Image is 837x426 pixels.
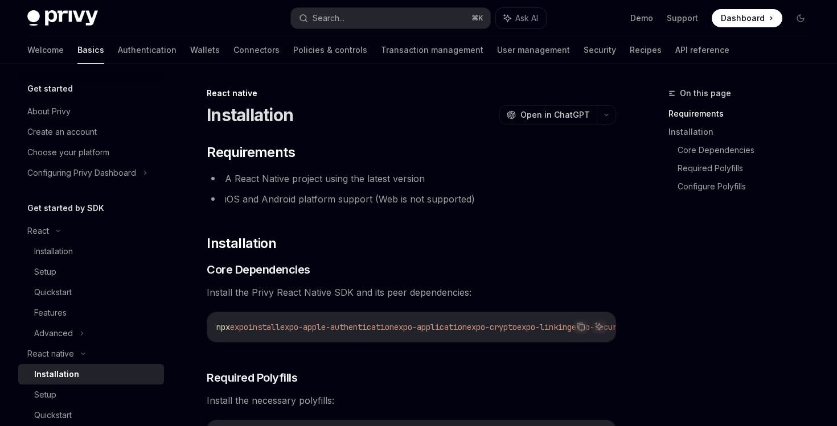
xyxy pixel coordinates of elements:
a: Setup [18,384,164,405]
a: Configure Polyfills [678,177,819,196]
a: Support [667,13,698,24]
button: Ask AI [496,8,546,28]
a: Installation [18,241,164,262]
span: Ask AI [515,13,538,24]
a: Connectors [233,36,280,64]
span: Requirements [207,143,295,162]
a: Installation [18,364,164,384]
a: Features [18,303,164,323]
span: expo-linking [517,322,572,332]
a: Recipes [630,36,662,64]
h1: Installation [207,105,293,125]
button: Ask AI [592,319,606,334]
li: A React Native project using the latest version [207,171,616,187]
div: React native [27,347,74,361]
span: expo-application [394,322,467,332]
div: Installation [34,367,79,381]
span: Installation [207,234,276,253]
span: expo [230,322,248,332]
a: Policies & controls [293,36,367,64]
a: About Privy [18,101,164,122]
span: ⌘ K [471,14,483,23]
div: React native [207,88,616,99]
div: Setup [34,388,56,402]
a: Installation [668,123,819,141]
a: Dashboard [712,9,782,27]
span: Core Dependencies [207,262,310,278]
h5: Get started [27,82,73,96]
a: Authentication [118,36,177,64]
span: expo-crypto [467,322,517,332]
a: Setup [18,262,164,282]
div: Quickstart [34,408,72,422]
div: Create an account [27,125,97,139]
div: Features [34,306,67,320]
span: Open in ChatGPT [520,109,590,121]
a: Create an account [18,122,164,142]
a: Quickstart [18,405,164,425]
span: Install the Privy React Native SDK and its peer dependencies: [207,284,616,300]
a: Basics [77,36,104,64]
div: Installation [34,245,73,258]
a: Security [584,36,616,64]
a: Requirements [668,105,819,123]
button: Open in ChatGPT [499,105,597,125]
span: expo-secure-store [572,322,649,332]
a: Demo [630,13,653,24]
div: Advanced [34,326,73,340]
a: Quickstart [18,282,164,303]
span: npx [216,322,230,332]
div: Choose your platform [27,146,109,159]
a: Required Polyfills [678,159,819,177]
div: Setup [34,265,56,279]
a: Core Dependencies [678,141,819,159]
a: API reference [675,36,729,64]
button: Copy the contents from the code block [573,319,588,334]
div: Search... [313,11,344,25]
a: Welcome [27,36,64,64]
a: Choose your platform [18,142,164,163]
a: Wallets [190,36,220,64]
span: expo-apple-authentication [280,322,394,332]
li: iOS and Android platform support (Web is not supported) [207,191,616,207]
img: dark logo [27,10,98,26]
span: Dashboard [721,13,765,24]
div: React [27,224,49,238]
div: Configuring Privy Dashboard [27,166,136,180]
a: User management [497,36,570,64]
button: Search...⌘K [291,8,490,28]
button: Toggle dark mode [791,9,810,27]
h5: Get started by SDK [27,201,104,215]
div: About Privy [27,105,71,118]
span: On this page [680,86,731,100]
div: Quickstart [34,286,72,299]
span: Install the necessary polyfills: [207,392,616,408]
span: Required Polyfills [207,370,297,386]
span: install [248,322,280,332]
a: Transaction management [381,36,483,64]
